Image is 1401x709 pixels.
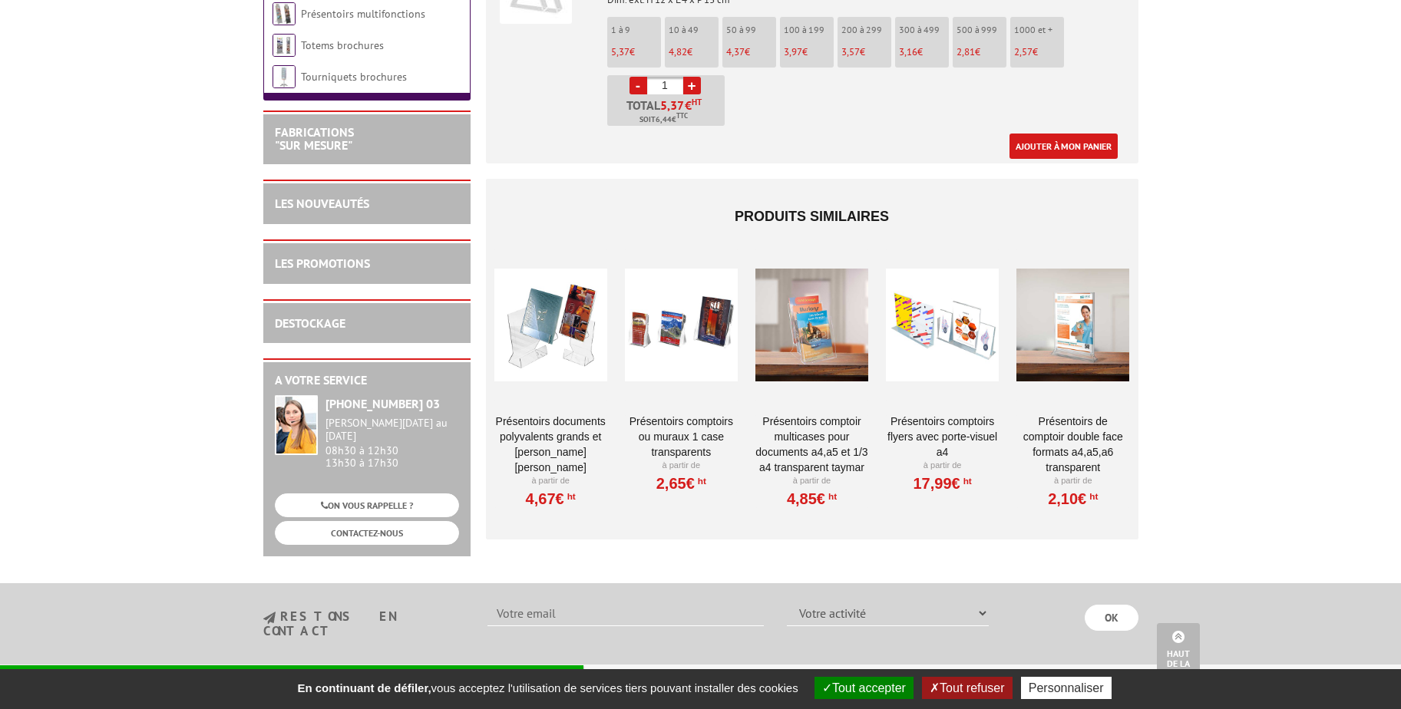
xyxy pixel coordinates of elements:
sup: HT [1086,491,1098,502]
div: [PERSON_NAME][DATE] au [DATE] [325,417,459,443]
input: Votre email [487,600,764,626]
span: € [685,99,692,111]
h2: A votre service [275,374,459,387]
p: € [726,47,776,58]
a: Présentoirs comptoirs ou muraux 1 case Transparents [625,414,738,460]
p: € [841,47,891,58]
p: 300 à 499 [899,25,949,35]
p: À partir de [755,475,868,487]
span: 2,81 [957,45,975,58]
p: 100 à 199 [784,25,834,35]
p: € [899,47,949,58]
button: Personnaliser (fenêtre modale) [1021,677,1112,699]
a: + [683,77,701,94]
span: 5,37 [660,99,685,111]
p: À partir de [494,475,607,487]
img: Totems brochures [273,34,296,57]
a: Tourniquets brochures [301,70,407,84]
sup: HT [825,491,837,502]
p: 1 à 9 [611,25,661,35]
a: 2,10€HT [1048,494,1098,503]
sup: HT [692,97,702,107]
a: FABRICATIONS"Sur Mesure" [275,124,354,153]
a: 4,67€HT [526,494,576,503]
a: Totems brochures [301,38,384,52]
p: 1000 et + [1014,25,1064,35]
a: DESTOCKAGE [275,315,345,331]
p: Total [611,99,725,126]
button: Tout refuser [922,677,1012,699]
span: 4,82 [669,45,687,58]
a: Présentoirs Documents Polyvalents Grands et [PERSON_NAME] [PERSON_NAME] [494,414,607,475]
span: Produits similaires [735,209,889,224]
strong: [PHONE_NUMBER] 03 [325,396,440,411]
span: 3,57 [841,45,860,58]
a: Haut de la page [1157,623,1200,686]
img: Tourniquets brochures [273,65,296,88]
a: Présentoirs comptoirs flyers avec Porte-Visuel A4 [886,414,999,460]
a: - [629,77,647,94]
strong: En continuant de défiler, [297,681,431,694]
p: € [1014,47,1064,58]
a: LES PROMOTIONS [275,256,370,271]
p: 10 à 49 [669,25,719,35]
a: Présentoirs multifonctions [301,7,425,21]
span: Soit € [639,114,688,126]
p: € [611,47,661,58]
p: À partir de [625,460,738,472]
img: widget-service.jpg [275,395,318,455]
a: 17,99€HT [913,479,971,488]
a: CONTACTEZ-NOUS [275,521,459,545]
p: 50 à 99 [726,25,776,35]
a: 2,65€HT [656,479,706,488]
a: 4,85€HT [787,494,837,503]
a: PRÉSENTOIRS DE COMPTOIR DOUBLE FACE FORMATS A4,A5,A6 TRANSPARENT [1016,414,1129,475]
input: OK [1085,605,1138,631]
p: 500 à 999 [957,25,1006,35]
p: 200 à 299 [841,25,891,35]
sup: HT [564,491,576,502]
div: 08h30 à 12h30 13h30 à 17h30 [325,417,459,470]
p: € [669,47,719,58]
span: 2,57 [1014,45,1033,58]
a: ON VOUS RAPPELLE ? [275,493,459,517]
sup: TTC [676,111,688,120]
span: vous acceptez l'utilisation de services tiers pouvant installer des cookies [289,681,805,694]
p: € [784,47,834,58]
a: Présentoirs comptoir multicases POUR DOCUMENTS A4,A5 ET 1/3 A4 TRANSPARENT TAYMAR [755,414,868,475]
sup: HT [960,476,972,486]
button: Tout accepter [814,677,914,699]
img: Présentoirs multifonctions [273,2,296,25]
h3: restons en contact [263,610,465,637]
p: À partir de [886,460,999,472]
p: € [957,47,1006,58]
a: LES NOUVEAUTÉS [275,196,369,211]
sup: HT [695,476,706,486]
span: 3,16 [899,45,917,58]
span: 3,97 [784,45,802,58]
p: À partir de [1016,475,1129,487]
span: 5,37 [611,45,629,58]
a: Ajouter à mon panier [1009,134,1118,159]
span: 4,37 [726,45,745,58]
span: 6,44 [656,114,672,126]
